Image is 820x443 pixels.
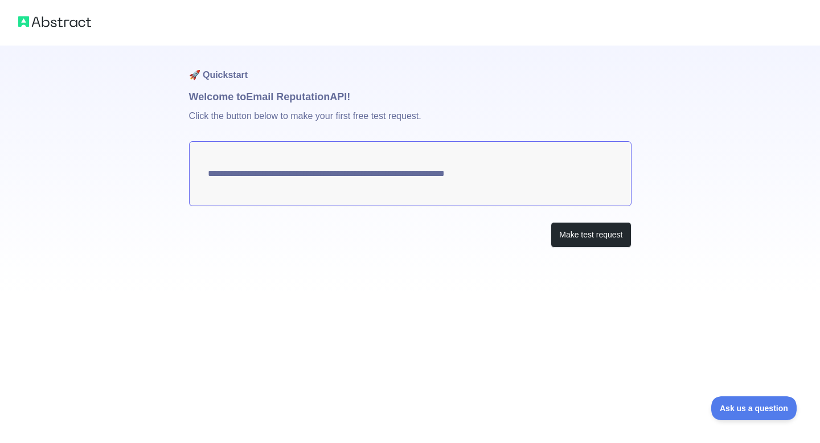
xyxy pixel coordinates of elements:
[189,46,632,89] h1: 🚀 Quickstart
[18,14,91,30] img: Abstract logo
[551,222,631,248] button: Make test request
[711,396,797,420] iframe: Toggle Customer Support
[189,105,632,141] p: Click the button below to make your first free test request.
[189,89,632,105] h1: Welcome to Email Reputation API!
